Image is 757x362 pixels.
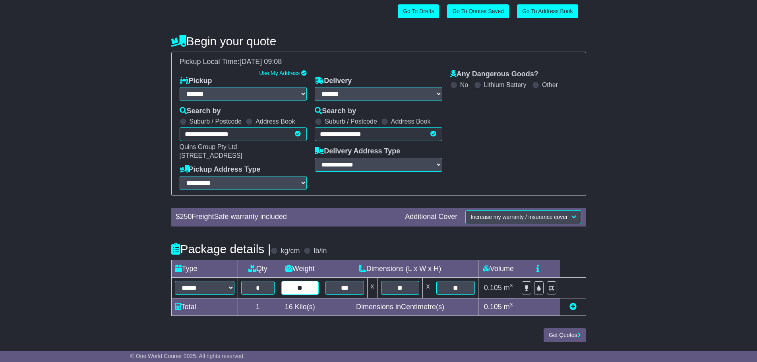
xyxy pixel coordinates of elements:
[322,298,478,316] td: Dimensions in Centimetre(s)
[130,353,245,359] span: © One World Courier 2025. All rights reserved.
[278,298,322,316] td: Kilo(s)
[447,4,509,18] a: Go To Quotes Saved
[569,303,577,311] a: Add new item
[315,147,400,156] label: Delivery Address Type
[322,260,478,277] td: Dimensions (L x W x H)
[542,81,558,89] label: Other
[478,260,518,277] td: Volume
[171,242,271,256] h4: Package details |
[460,81,468,89] label: No
[465,210,581,224] button: Increase my warranty / insurance cover
[180,165,261,174] label: Pickup Address Type
[180,152,242,159] span: [STREET_ADDRESS]
[171,298,238,316] td: Total
[180,107,221,116] label: Search by
[544,328,586,342] button: Get Quotes
[176,58,582,66] div: Pickup Local Time:
[172,213,401,221] div: $ FreightSafe warranty included
[238,260,278,277] td: Qty
[180,213,192,221] span: 250
[484,303,502,311] span: 0.105
[315,77,352,85] label: Delivery
[171,260,238,277] td: Type
[398,4,439,18] a: Go To Drafts
[190,118,242,125] label: Suburb / Postcode
[484,81,527,89] label: Lithium Battery
[504,284,513,292] span: m
[278,260,322,277] td: Weight
[510,283,513,288] sup: 3
[367,277,378,298] td: x
[315,107,356,116] label: Search by
[504,303,513,311] span: m
[510,302,513,308] sup: 3
[517,4,578,18] a: Go To Address Book
[238,298,278,316] td: 1
[256,118,295,125] label: Address Book
[281,247,300,256] label: kg/cm
[484,284,502,292] span: 0.105
[259,70,300,76] a: Use My Address
[171,35,586,48] h4: Begin your quote
[285,303,293,311] span: 16
[470,214,567,220] span: Increase my warranty / insurance cover
[401,213,461,221] div: Additional Cover
[180,77,212,85] label: Pickup
[450,70,538,79] label: Any Dangerous Goods?
[180,143,237,150] span: Quins Group Pty Ltd
[423,277,433,298] td: x
[325,118,377,125] label: Suburb / Postcode
[314,247,327,256] label: lb/in
[240,58,282,66] span: [DATE] 09:08
[391,118,431,125] label: Address Book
